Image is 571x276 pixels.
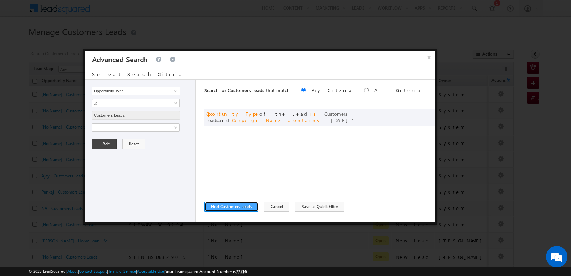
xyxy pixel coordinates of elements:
[204,202,258,212] button: Find Customers Leads
[79,269,107,274] a: Contact Support
[12,37,30,47] img: d_60004797649_company_0_60004797649
[328,117,354,123] span: [DATE]
[236,269,247,274] span: 77516
[92,51,147,67] h3: Advanced Search
[206,111,259,117] span: Opportunity Type
[204,87,290,93] span: Search for Customers Leads that match
[117,4,134,21] div: Minimize live chat window
[206,111,348,123] span: Customers Leads
[92,87,180,95] input: Type to Search
[288,117,322,123] span: contains
[122,139,145,149] button: Reset
[92,71,183,77] span: Select Search Criteria
[232,117,282,123] span: Campaign Name
[170,87,179,95] a: Show All Items
[295,202,344,212] button: Save as Quick Filter
[29,268,247,275] span: © 2025 LeadSquared | | | | |
[423,51,435,64] button: ×
[312,87,353,93] label: Any Criteria
[97,220,130,230] em: Start Chat
[92,99,180,107] a: Is
[374,87,421,93] label: All Criteria
[206,111,354,123] span: of the Lead and
[37,37,120,47] div: Chat with us now
[92,111,180,120] input: Type to Search
[92,100,170,106] span: Is
[165,269,247,274] span: Your Leadsquared Account Number is
[92,139,117,149] button: + Add
[264,202,289,212] button: Cancel
[310,111,319,117] span: is
[67,269,78,274] a: About
[108,269,136,274] a: Terms of Service
[137,269,164,274] a: Acceptable Use
[9,66,130,214] textarea: Type your message and hit 'Enter'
